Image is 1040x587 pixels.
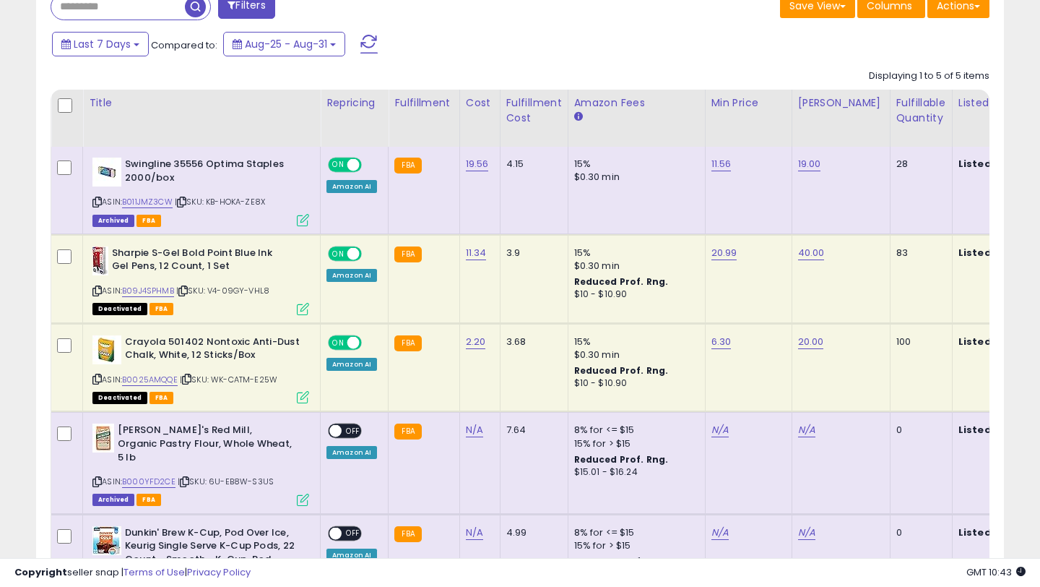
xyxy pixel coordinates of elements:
a: N/A [466,423,483,437]
div: Amazon AI [326,446,377,459]
span: OFF [360,247,383,260]
b: Listed Price: [958,423,1024,437]
span: Last 7 Days [74,37,131,51]
span: ON [329,247,347,260]
a: Terms of Use [123,565,185,579]
img: 51Sknyvj5OL._SL40_.jpg [92,335,121,364]
a: 2.20 [466,335,486,349]
span: | SKU: KB-HOKA-ZE8X [175,196,265,207]
a: 19.00 [798,157,821,171]
div: Amazon AI [326,180,377,193]
a: N/A [466,526,483,540]
span: | SKU: V4-09GY-VHL8 [176,285,269,296]
div: ASIN: [92,158,309,225]
div: Amazon AI [326,269,377,282]
div: $0.30 min [574,348,694,361]
small: FBA [394,247,421,262]
span: ON [329,336,347,348]
span: ON [329,159,347,171]
div: 4.99 [506,526,557,539]
div: Fulfillment Cost [506,95,562,126]
a: B0025AMQQE [122,374,178,386]
div: 8% for <= $15 [574,424,694,437]
button: Last 7 Days [52,32,149,56]
div: 15% [574,335,694,348]
a: 11.34 [466,246,487,260]
small: FBA [394,424,421,440]
div: Cost [466,95,494,111]
div: seller snap | | [14,566,251,580]
span: Compared to: [151,38,217,52]
a: N/A [798,526,815,540]
a: N/A [798,423,815,437]
div: 15% for > $15 [574,437,694,450]
b: Listed Price: [958,246,1024,260]
b: Listed Price: [958,526,1024,539]
a: Privacy Policy [187,565,251,579]
div: 15% [574,158,694,171]
img: 51+CKIUluRL._SL40_.jpg [92,526,121,555]
div: Amazon AI [326,358,377,371]
span: 2025-09-8 10:43 GMT [966,565,1026,579]
span: OFF [360,336,383,348]
div: 28 [896,158,941,171]
span: Listings that have been deleted from Seller Central [92,215,134,227]
span: OFF [342,425,365,437]
div: 15% [574,247,694,260]
button: Aug-25 - Aug-31 [223,32,345,56]
div: Title [89,95,314,111]
small: FBA [394,526,421,542]
div: 8% for <= $15 [574,526,694,539]
span: | SKU: WK-CATM-E25W [180,374,277,385]
b: Reduced Prof. Rng. [574,453,669,466]
div: $10 - $10.90 [574,288,694,301]
div: $10 - $10.90 [574,377,694,390]
b: Listed Price: [958,335,1024,348]
a: N/A [711,423,729,437]
div: Fulfillable Quantity [896,95,946,126]
div: Fulfillment [394,95,453,111]
div: $0.30 min [574,171,694,184]
span: FBA [149,392,174,404]
div: ASIN: [92,424,309,504]
div: [PERSON_NAME] [798,95,884,111]
b: Crayola 501402 Nontoxic Anti-Dust Chalk, White, 12 Sticks/Box [125,335,300,366]
a: 11.56 [711,157,732,171]
a: N/A [711,526,729,540]
img: 51WN+nyLzVL._SL40_.jpg [92,247,108,275]
div: Amazon Fees [574,95,699,111]
a: 6.30 [711,335,732,349]
span: FBA [136,494,161,506]
div: 15% for > $15 [574,539,694,552]
b: Reduced Prof. Rng. [574,364,669,377]
a: 40.00 [798,246,825,260]
img: 51yFrCwy5XL._SL40_.jpg [92,424,114,453]
span: Listings that have been deleted from Seller Central [92,494,134,506]
strong: Copyright [14,565,67,579]
div: 0 [896,424,941,437]
a: B000YFD2CE [122,476,175,488]
div: Min Price [711,95,786,111]
small: Amazon Fees. [574,111,583,124]
span: All listings that are unavailable for purchase on Amazon for any reason other than out-of-stock [92,392,147,404]
div: 3.9 [506,247,557,260]
a: 19.56 [466,157,489,171]
div: 83 [896,247,941,260]
div: $15.01 - $16.24 [574,466,694,479]
small: FBA [394,335,421,351]
b: [PERSON_NAME]'s Red Mill, Organic Pastry Flour, Whole Wheat, 5 lb [118,424,293,468]
b: Swingline 35556 Optima Staples 2000/box [125,158,300,188]
div: 0 [896,526,941,539]
a: 20.99 [711,246,737,260]
a: 20.00 [798,335,824,349]
small: FBA [394,158,421,173]
b: Sharpie S-Gel Bold Point Blue Ink Gel Pens, 12 Count, 1 Set [112,247,287,277]
b: Listed Price: [958,157,1024,171]
span: Aug-25 - Aug-31 [245,37,327,51]
div: 3.68 [506,335,557,348]
span: OFF [360,159,383,171]
div: ASIN: [92,247,309,314]
b: Reduced Prof. Rng. [574,275,669,288]
span: | SKU: 6U-EB8W-S3US [178,476,274,487]
div: $0.30 min [574,260,694,273]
